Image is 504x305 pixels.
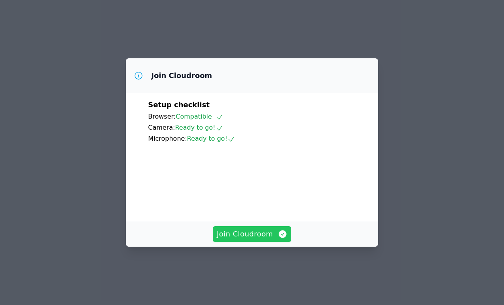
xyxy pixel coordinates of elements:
[217,229,287,240] span: Join Cloudroom
[148,124,175,131] span: Camera:
[148,113,176,120] span: Browser:
[151,71,212,80] h3: Join Cloudroom
[148,100,210,109] span: Setup checklist
[187,135,235,142] span: Ready to go!
[175,124,223,131] span: Ready to go!
[213,226,291,242] button: Join Cloudroom
[176,113,223,120] span: Compatible
[148,135,187,142] span: Microphone:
